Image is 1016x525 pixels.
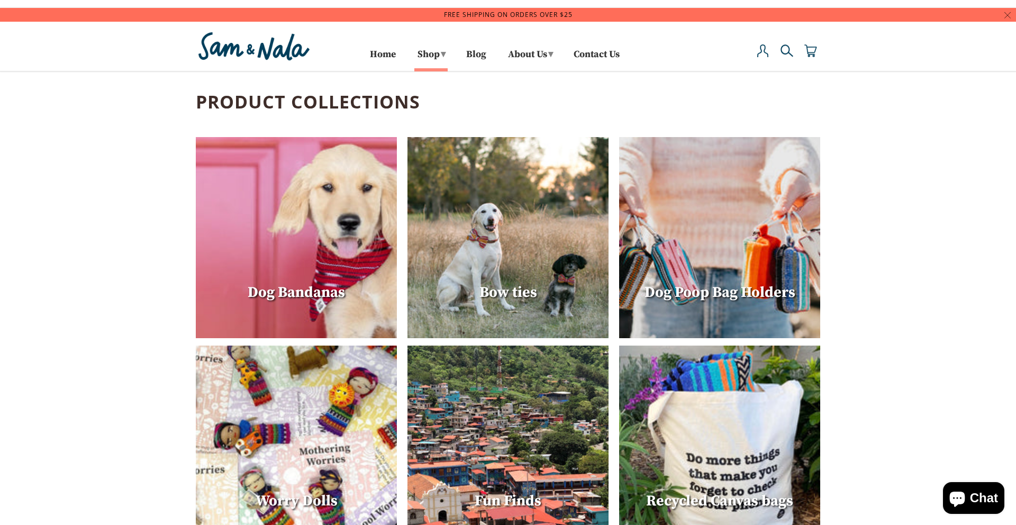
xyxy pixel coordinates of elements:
[479,283,537,302] span: Bow ties
[574,51,620,68] a: Contact Us
[196,137,397,338] img: Dog Bandanas
[757,44,769,68] a: My Account
[466,51,486,68] a: Blog
[757,44,769,57] img: user-icon
[256,492,338,510] span: Worry Dolls
[441,48,446,60] span: ▾
[370,51,396,68] a: Home
[475,492,541,510] span: Fun Finds
[407,137,609,338] img: Bow ties
[504,45,556,68] a: About Us▾
[548,48,553,60] span: ▾
[646,492,793,510] span: Recycled Canvas bags
[781,44,793,68] a: Search
[781,44,793,57] img: search-icon
[619,137,820,338] img: Dog Poop Bag Holders
[196,30,312,63] img: Sam & Nala
[645,283,795,302] span: Dog Poop Bag Holders
[940,482,1008,517] inbox-online-store-chat: Shopify online store chat
[414,45,448,68] a: Shop▾
[804,44,817,57] img: cart-icon
[444,10,573,19] a: Free Shipping on orders over $25
[196,71,820,126] h1: Product Collections
[248,283,345,302] span: Dog Bandanas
